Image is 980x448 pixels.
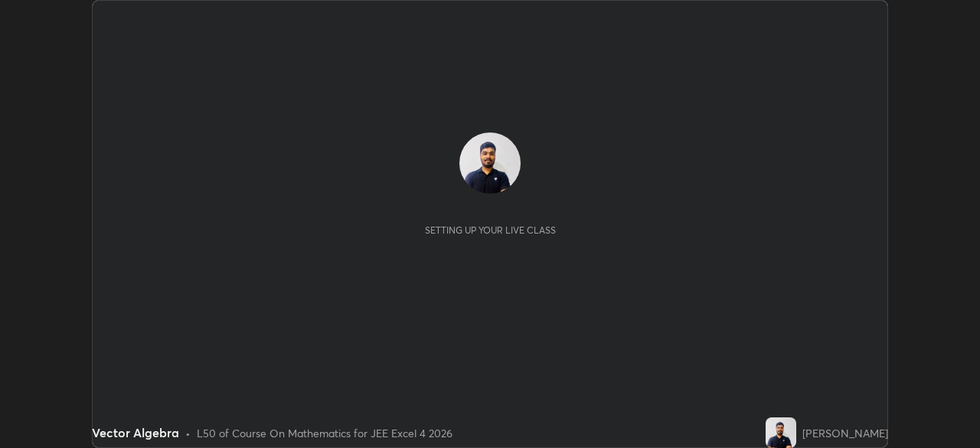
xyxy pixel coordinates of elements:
div: Setting up your live class [425,224,556,236]
div: • [185,425,191,441]
div: [PERSON_NAME] [802,425,888,441]
img: 0425db9b9d434dbfb647facdce28cd27.jpg [766,417,796,448]
div: L50 of Course On Mathematics for JEE Excel 4 2026 [197,425,452,441]
div: Vector Algebra [92,423,179,442]
img: 0425db9b9d434dbfb647facdce28cd27.jpg [459,132,521,194]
